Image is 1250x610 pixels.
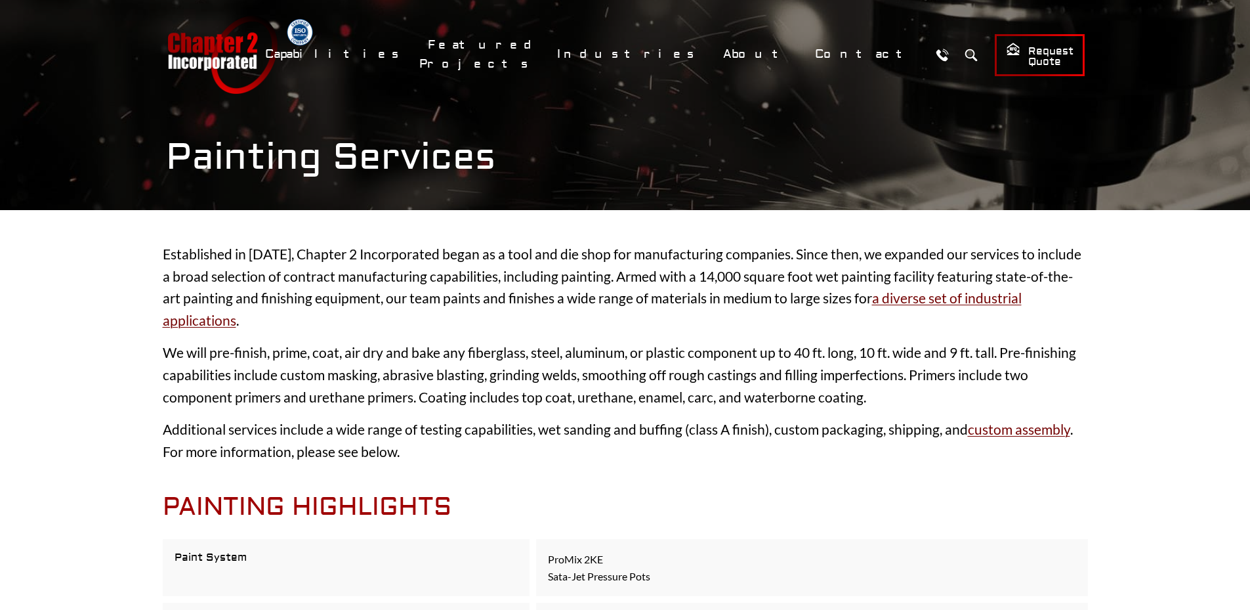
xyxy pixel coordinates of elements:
[163,539,530,596] div: Paint System
[995,34,1085,76] a: Request Quote
[163,492,1088,523] h2: Painting Highlights
[806,40,924,68] a: Contact
[163,290,1022,328] a: a diverse set of industrial applications
[715,40,800,68] a: About
[419,31,542,78] a: Featured Projects
[163,341,1088,408] p: We will pre-finish, prime, coat, air dry and bake any fiberglass, steel, aluminum, or plastic com...
[549,40,708,68] a: Industries
[1006,42,1073,69] span: Request Quote
[257,40,413,68] a: Capabilities
[163,418,1088,462] p: Additional services include a wide range of testing capabilities, wet sanding and buffing (class ...
[163,243,1088,331] p: Established in [DATE], Chapter 2 Incorporated began as a tool and die shop for manufacturing comp...
[166,135,1085,179] h1: Painting Services
[930,43,955,67] a: Call Us
[968,421,1070,437] a: custom assembly
[959,43,984,67] button: Search
[166,16,278,94] a: Chapter 2 Incorporated
[548,551,1076,584] p: ProMix 2KE Sata-Jet Pressure Pots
